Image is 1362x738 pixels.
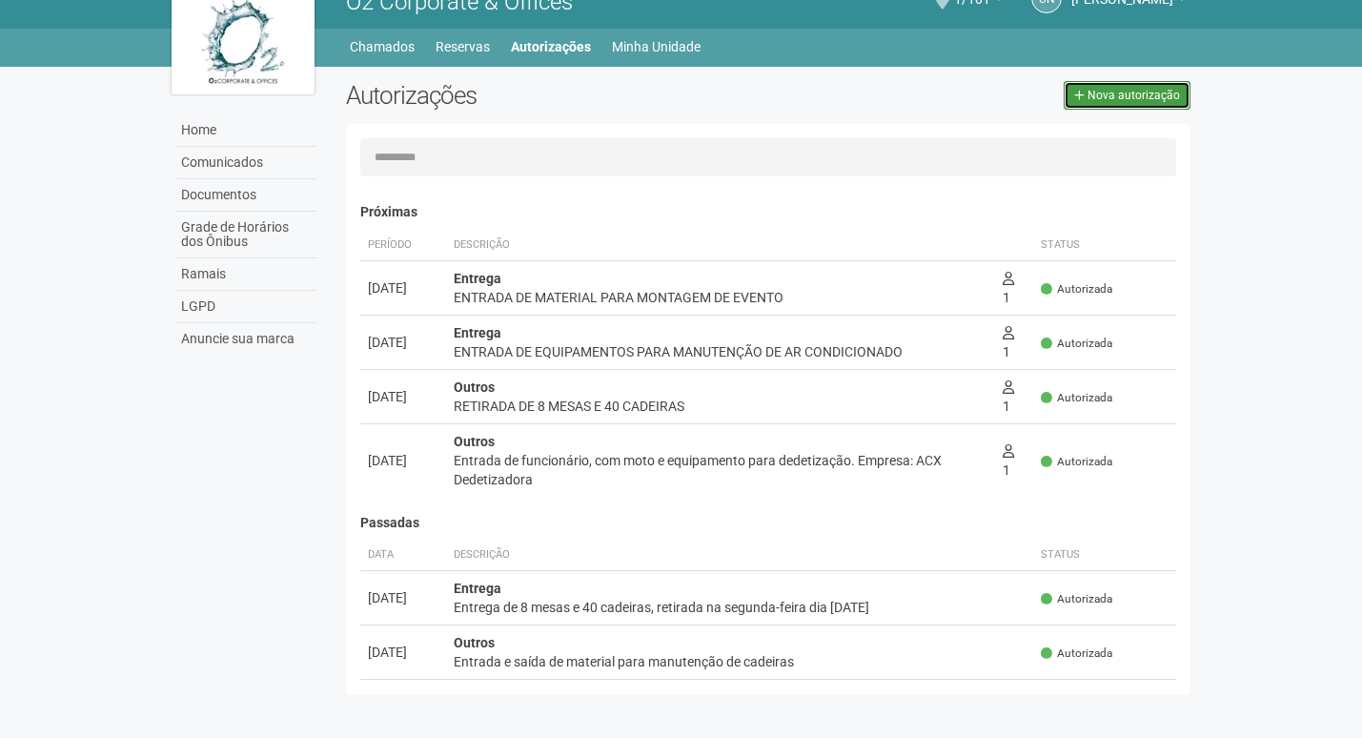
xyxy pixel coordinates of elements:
[1033,540,1176,571] th: Status
[454,271,501,286] strong: Entrega
[360,516,1177,530] h4: Passadas
[446,540,1034,571] th: Descrição
[368,451,438,470] div: [DATE]
[1041,646,1112,662] span: Autorizada
[176,179,317,212] a: Documentos
[454,635,495,650] strong: Outros
[454,451,988,489] div: Entrada de funcionário, com moto e equipamento para dedetização. Empresa: ACX Dedetizadora
[446,230,996,261] th: Descrição
[454,288,988,307] div: ENTRADA DE MATERIAL PARA MONTAGEM DE EVENTO
[368,643,438,662] div: [DATE]
[368,387,438,406] div: [DATE]
[368,278,438,297] div: [DATE]
[1041,336,1112,352] span: Autorizada
[1003,271,1014,305] span: 1
[454,342,988,361] div: ENTRADA DE EQUIPAMENTOS PARA MANUTENÇÃO DE AR CONDICIONADO
[176,258,317,291] a: Ramais
[368,333,438,352] div: [DATE]
[360,205,1177,219] h4: Próximas
[454,581,501,596] strong: Entrega
[1003,325,1014,359] span: 1
[612,33,701,60] a: Minha Unidade
[176,212,317,258] a: Grade de Horários dos Ônibus
[1003,443,1014,478] span: 1
[454,652,1027,671] div: Entrada e saída de material para manutenção de cadeiras
[1041,281,1112,297] span: Autorizada
[454,379,495,395] strong: Outros
[436,33,490,60] a: Reservas
[454,598,1027,617] div: Entrega de 8 mesas e 40 cadeiras, retirada na segunda-feira dia [DATE]
[176,114,317,147] a: Home
[1041,390,1112,406] span: Autorizada
[511,33,591,60] a: Autorizações
[1088,89,1180,102] span: Nova autorização
[454,325,501,340] strong: Entrega
[360,230,446,261] th: Período
[1041,454,1112,470] span: Autorizada
[1033,230,1176,261] th: Status
[176,147,317,179] a: Comunicados
[454,397,988,416] div: RETIRADA DE 8 MESAS E 40 CADEIRAS
[176,323,317,355] a: Anuncie sua marca
[368,588,438,607] div: [DATE]
[360,540,446,571] th: Data
[350,33,415,60] a: Chamados
[176,291,317,323] a: LGPD
[1041,591,1112,607] span: Autorizada
[1064,81,1190,110] a: Nova autorização
[454,434,495,449] strong: Outros
[346,81,754,110] h2: Autorizações
[1003,379,1014,414] span: 1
